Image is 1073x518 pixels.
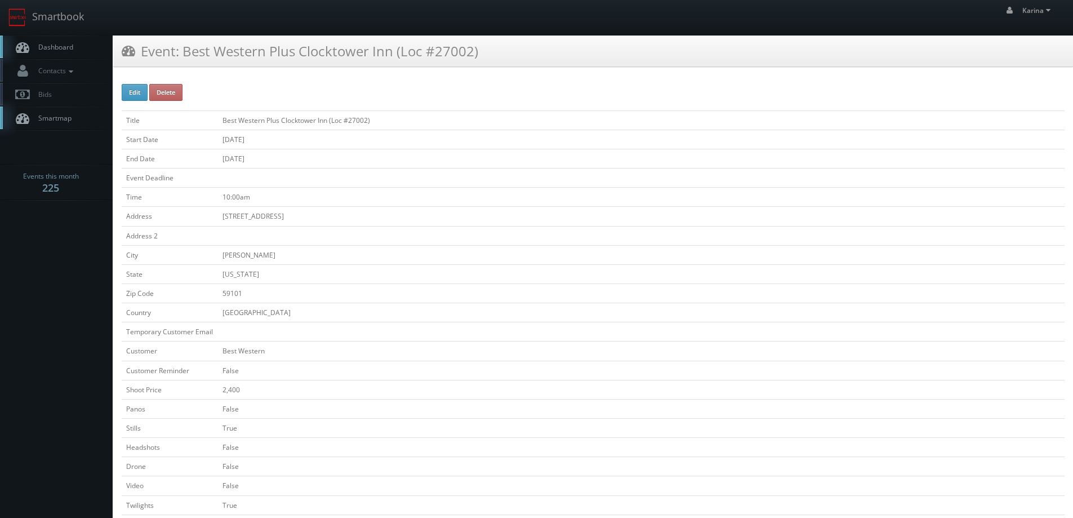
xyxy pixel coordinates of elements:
td: Address [122,207,218,226]
td: Address 2 [122,226,218,245]
button: Edit [122,84,148,101]
span: Bids [33,90,52,99]
td: 10:00am [218,188,1065,207]
td: True [218,495,1065,515]
td: Time [122,188,218,207]
img: smartbook-logo.png [8,8,26,26]
td: Panos [122,399,218,418]
td: End Date [122,149,218,168]
td: Customer Reminder [122,361,218,380]
td: City [122,245,218,264]
span: Events this month [23,171,79,182]
td: Stills [122,418,218,437]
td: Start Date [122,130,218,149]
td: False [218,438,1065,457]
span: Smartmap [33,113,72,123]
h3: Event: Best Western Plus Clocktower Inn (Loc #27002) [122,41,478,61]
td: 2,400 [218,380,1065,399]
span: Karina [1022,6,1054,15]
td: Shoot Price [122,380,218,399]
td: False [218,476,1065,495]
td: Zip Code [122,284,218,303]
td: [US_STATE] [218,264,1065,284]
td: [PERSON_NAME] [218,245,1065,264]
td: Country [122,303,218,322]
td: Best Western Plus Clocktower Inn (Loc #27002) [218,110,1065,130]
td: [DATE] [218,149,1065,168]
td: [GEOGRAPHIC_DATA] [218,303,1065,322]
td: Best Western [218,342,1065,361]
td: False [218,399,1065,418]
td: 59101 [218,284,1065,303]
span: Dashboard [33,42,73,52]
td: State [122,264,218,284]
td: Headshots [122,438,218,457]
td: False [218,457,1065,476]
strong: 225 [42,181,59,194]
td: Video [122,476,218,495]
td: True [218,418,1065,437]
button: Delete [149,84,182,101]
td: Twilights [122,495,218,515]
span: Contacts [33,66,76,76]
td: [STREET_ADDRESS] [218,207,1065,226]
td: Customer [122,342,218,361]
td: Event Deadline [122,169,218,188]
td: False [218,361,1065,380]
td: [DATE] [218,130,1065,149]
td: Drone [122,457,218,476]
td: Title [122,110,218,130]
td: Temporary Customer Email [122,322,218,342]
